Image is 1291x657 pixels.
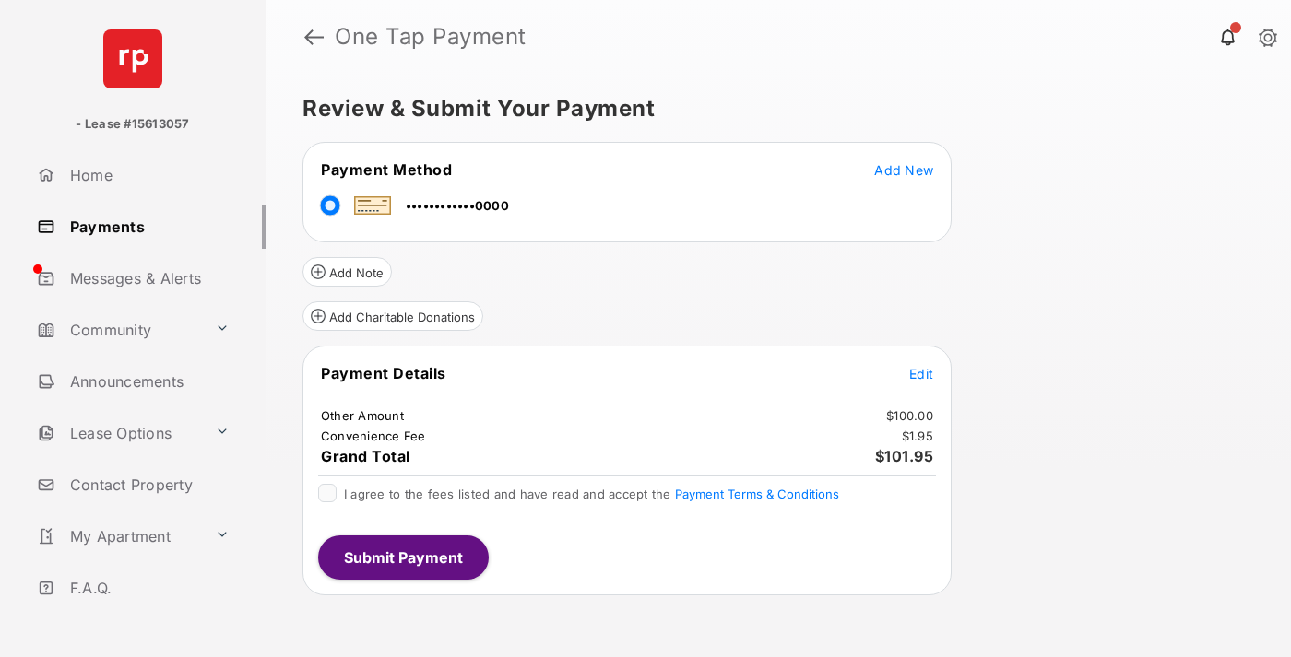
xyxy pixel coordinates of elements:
[321,447,410,465] span: Grand Total
[30,359,266,404] a: Announcements
[30,514,207,558] a: My Apartment
[30,256,266,300] a: Messages & Alerts
[302,301,483,331] button: Add Charitable Donations
[885,407,934,424] td: $100.00
[30,205,266,249] a: Payments
[901,428,934,444] td: $1.95
[320,407,405,424] td: Other Amount
[30,308,207,352] a: Community
[30,566,266,610] a: F.A.Q.
[874,162,933,178] span: Add New
[874,160,933,179] button: Add New
[302,98,1239,120] h5: Review & Submit Your Payment
[30,153,266,197] a: Home
[909,366,933,381] span: Edit
[30,463,266,507] a: Contact Property
[344,487,839,501] span: I agree to the fees listed and have read and accept the
[909,364,933,382] button: Edit
[675,487,839,501] button: I agree to the fees listed and have read and accept the
[321,160,452,179] span: Payment Method
[321,364,446,382] span: Payment Details
[335,26,527,48] strong: One Tap Payment
[406,198,509,213] span: ••••••••••••0000
[103,29,162,88] img: svg+xml;base64,PHN2ZyB4bWxucz0iaHR0cDovL3d3dy53My5vcmcvMjAwMC9zdmciIHdpZHRoPSI2NCIgaGVpZ2h0PSI2NC...
[320,428,427,444] td: Convenience Fee
[875,447,934,465] span: $101.95
[76,115,189,134] p: - Lease #15613057
[318,535,489,580] button: Submit Payment
[30,411,207,455] a: Lease Options
[302,257,392,287] button: Add Note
